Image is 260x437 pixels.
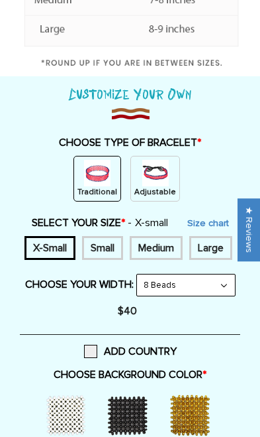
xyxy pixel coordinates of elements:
div: 7.5 inches [130,236,183,260]
div: 8 inches [189,236,232,260]
p: Traditional [77,186,117,198]
span: $40 [118,304,137,318]
div: String [130,156,180,202]
div: Click to open Judge.me floating reviews tab [238,198,260,261]
label: CHOOSE YOUR WIDTH: [25,278,134,291]
label: ADD COUNTRY [84,345,177,358]
div: 6 inches [24,236,75,260]
label: SELECT YOUR SIZE [32,216,168,229]
a: Size chart [187,218,229,229]
img: imgboder_100x.png [110,104,151,123]
p: Adjustable [134,186,176,198]
img: non-string.png [84,160,110,186]
div: Non String [73,156,121,202]
img: string.PNG [142,160,169,186]
div: 7 inches [82,236,123,260]
h1: Customize Your Own [20,83,240,104]
label: CHOOSE TYPE OF BRACELET [20,136,240,149]
label: CHOOSE BACKGROUND COLOR [20,368,240,381]
span: X-small [128,216,168,229]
